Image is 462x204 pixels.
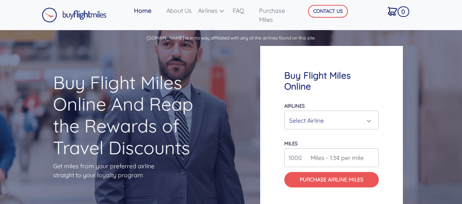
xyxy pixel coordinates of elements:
a: Purchase Miles [256,3,297,27]
label: Airlines [284,103,305,109]
a: Home [131,3,163,18]
button: CONTACT US [308,5,348,18]
a: About Us [163,3,195,18]
a: FAQ [230,3,256,18]
label: miles [284,140,297,146]
div: Select Airline [289,113,369,128]
h4: Buy Flight Miles Online [284,70,379,92]
button: Purchase Airline Miles [284,172,379,187]
img: Cart [388,7,397,16]
p: Get miles from your preferred airline straight to your loyalty program [53,161,202,180]
img: Buy Flight Miles Logo [42,8,107,23]
a: 0 [385,3,408,19]
a: Airlines [195,3,230,18]
span: Miles - 1.5¢ per mile [307,153,364,162]
button: Select Airline [284,111,379,129]
h1: Buy Flight Miles Online And Reap the Rewards of Travel Discounts [53,72,202,158]
span: 0 [398,6,409,17]
a: Buy Flight Miles Logo [42,6,107,24]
